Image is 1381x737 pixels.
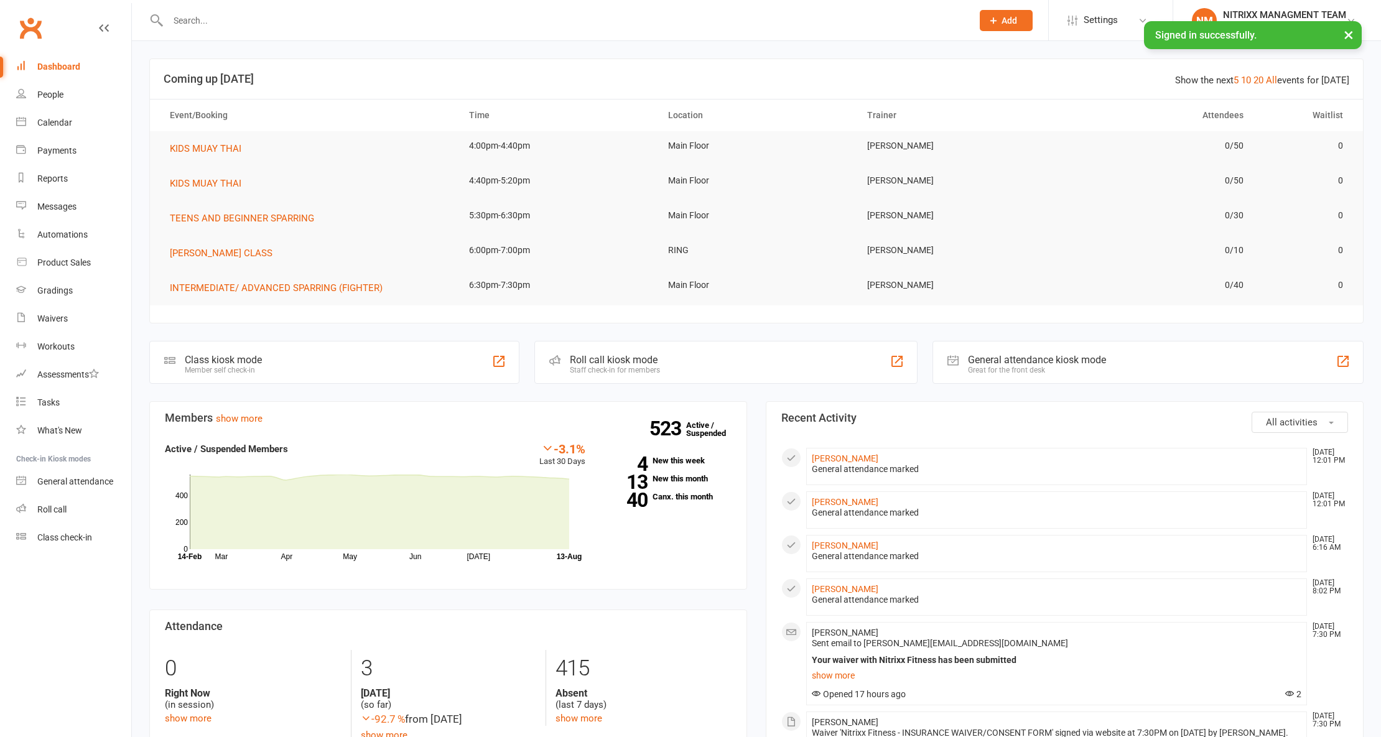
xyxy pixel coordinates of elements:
[361,713,405,725] span: -92.7 %
[1306,712,1347,728] time: [DATE] 7:30 PM
[37,313,68,323] div: Waivers
[16,277,131,305] a: Gradings
[1337,21,1360,48] button: ×
[37,504,67,514] div: Roll call
[37,229,88,239] div: Automations
[37,62,80,72] div: Dashboard
[604,475,732,483] a: 13New this month
[657,100,856,131] th: Location
[361,687,537,699] strong: [DATE]
[812,655,1301,665] div: Your waiver with Nitrixx Fitness has been submitted
[1084,6,1118,34] span: Settings
[556,713,602,724] a: show more
[812,464,1301,475] div: General attendance marked
[458,236,657,265] td: 6:00pm-7:00pm
[1255,236,1354,265] td: 0
[16,417,131,445] a: What's New
[657,201,856,230] td: Main Floor
[1055,166,1254,195] td: 0/50
[16,249,131,277] a: Product Sales
[170,248,272,259] span: [PERSON_NAME] CLASS
[968,354,1106,366] div: General attendance kiosk mode
[37,202,77,211] div: Messages
[1055,271,1254,300] td: 0/40
[458,131,657,160] td: 4:00pm-4:40pm
[37,257,91,267] div: Product Sales
[1306,492,1347,508] time: [DATE] 12:01 PM
[1252,412,1348,433] button: All activities
[170,141,250,156] button: KIDS MUAY THAI
[539,442,585,468] div: Last 30 Days
[812,628,878,637] span: [PERSON_NAME]
[159,100,458,131] th: Event/Booking
[856,100,1055,131] th: Trainer
[812,584,878,594] a: [PERSON_NAME]
[570,366,660,374] div: Staff check-in for members
[1255,271,1354,300] td: 0
[856,201,1055,230] td: [PERSON_NAME]
[185,366,262,374] div: Member self check-in
[16,361,131,389] a: Assessments
[37,369,99,379] div: Assessments
[812,667,1301,684] a: show more
[170,176,250,191] button: KIDS MUAY THAI
[16,109,131,137] a: Calendar
[16,305,131,333] a: Waivers
[856,236,1055,265] td: [PERSON_NAME]
[37,285,73,295] div: Gradings
[37,90,63,100] div: People
[657,166,856,195] td: Main Floor
[604,455,648,473] strong: 4
[37,397,60,407] div: Tasks
[458,271,657,300] td: 6:30pm-7:30pm
[1266,75,1277,86] a: All
[1002,16,1017,25] span: Add
[649,419,686,438] strong: 523
[165,412,732,424] h3: Members
[165,620,732,633] h3: Attendance
[812,638,1068,648] span: Sent email to [PERSON_NAME][EMAIL_ADDRESS][DOMAIN_NAME]
[15,12,46,44] a: Clubworx
[1234,75,1239,86] a: 5
[164,12,964,29] input: Search...
[216,413,263,424] a: show more
[1253,75,1263,86] a: 20
[781,412,1348,424] h3: Recent Activity
[16,524,131,552] a: Class kiosk mode
[16,389,131,417] a: Tasks
[856,271,1055,300] td: [PERSON_NAME]
[37,425,82,435] div: What's New
[170,213,314,224] span: TEENS AND BEGINNER SPARRING
[812,551,1301,562] div: General attendance marked
[1306,535,1347,552] time: [DATE] 6:16 AM
[657,236,856,265] td: RING
[856,131,1055,160] td: [PERSON_NAME]
[570,354,660,366] div: Roll call kiosk mode
[458,166,657,195] td: 4:40pm-5:20pm
[1255,166,1354,195] td: 0
[37,476,113,486] div: General attendance
[170,246,281,261] button: [PERSON_NAME] CLASS
[16,137,131,165] a: Payments
[458,100,657,131] th: Time
[37,146,77,155] div: Payments
[812,497,878,507] a: [PERSON_NAME]
[170,211,323,226] button: TEENS AND BEGINNER SPARRING
[1306,448,1347,465] time: [DATE] 12:01 PM
[16,333,131,361] a: Workouts
[458,201,657,230] td: 5:30pm-6:30pm
[1155,29,1257,41] span: Signed in successfully.
[164,73,1349,85] h3: Coming up [DATE]
[980,10,1033,31] button: Add
[37,341,75,351] div: Workouts
[170,282,383,294] span: INTERMEDIATE/ ADVANCED SPARRING (FIGHTER)
[165,687,342,699] strong: Right Now
[657,271,856,300] td: Main Floor
[812,453,878,463] a: [PERSON_NAME]
[1055,236,1254,265] td: 0/10
[968,366,1106,374] div: Great for the front desk
[556,687,732,699] strong: Absent
[16,81,131,109] a: People
[185,354,262,366] div: Class kiosk mode
[170,143,241,154] span: KIDS MUAY THAI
